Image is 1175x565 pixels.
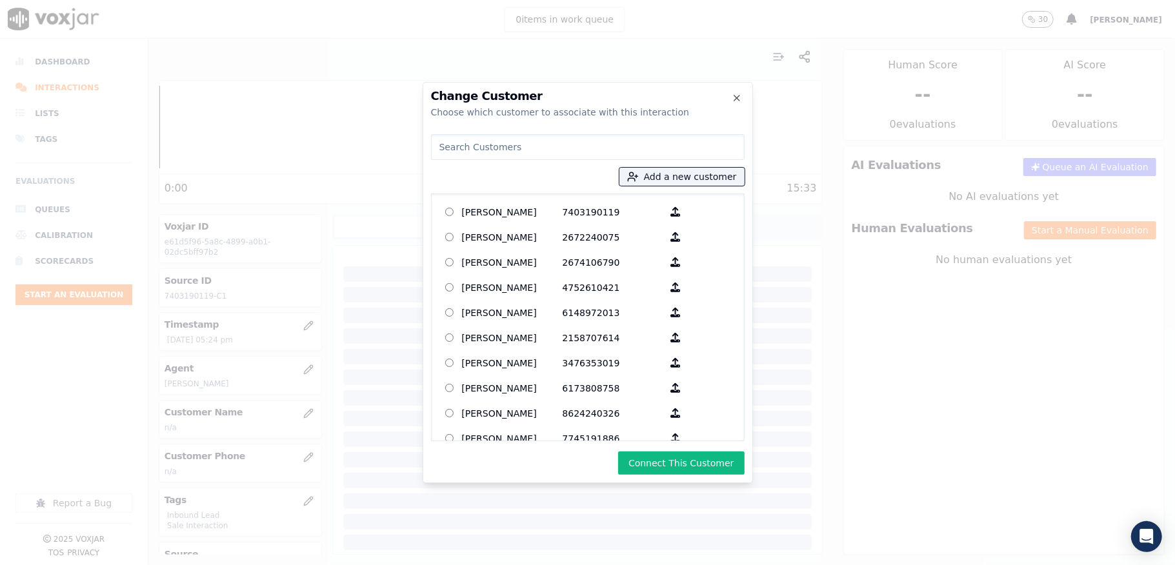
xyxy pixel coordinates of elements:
[445,258,454,266] input: [PERSON_NAME] 2674106790
[563,353,663,373] p: 3476353019
[663,353,688,373] button: [PERSON_NAME] 3476353019
[563,202,663,222] p: 7403190119
[1131,521,1162,552] div: Open Intercom Messenger
[663,227,688,247] button: [PERSON_NAME] 2672240075
[445,333,454,342] input: [PERSON_NAME] 2158707614
[445,308,454,317] input: [PERSON_NAME] 6148972013
[618,451,744,475] button: Connect This Customer
[563,252,663,272] p: 2674106790
[462,202,563,222] p: [PERSON_NAME]
[462,353,563,373] p: [PERSON_NAME]
[462,252,563,272] p: [PERSON_NAME]
[563,378,663,398] p: 6173808758
[563,328,663,348] p: 2158707614
[462,277,563,297] p: [PERSON_NAME]
[663,252,688,272] button: [PERSON_NAME] 2674106790
[663,378,688,398] button: [PERSON_NAME] 6173808758
[445,434,454,442] input: [PERSON_NAME] 7745191886
[462,378,563,398] p: [PERSON_NAME]
[619,168,745,186] button: Add a new customer
[445,409,454,417] input: [PERSON_NAME] 8624240326
[563,403,663,423] p: 8624240326
[663,403,688,423] button: [PERSON_NAME] 8624240326
[462,227,563,247] p: [PERSON_NAME]
[663,328,688,348] button: [PERSON_NAME] 2158707614
[445,233,454,241] input: [PERSON_NAME] 2672240075
[462,302,563,322] p: [PERSON_NAME]
[462,428,563,448] p: [PERSON_NAME]
[563,302,663,322] p: 6148972013
[563,277,663,297] p: 4752610421
[431,134,745,160] input: Search Customers
[663,277,688,297] button: [PERSON_NAME] 4752610421
[445,384,454,392] input: [PERSON_NAME] 6173808758
[462,328,563,348] p: [PERSON_NAME]
[563,428,663,448] p: 7745191886
[563,227,663,247] p: 2672240075
[663,428,688,448] button: [PERSON_NAME] 7745191886
[431,90,745,102] h2: Change Customer
[431,106,745,119] div: Choose which customer to associate with this interaction
[462,403,563,423] p: [PERSON_NAME]
[663,202,688,222] button: [PERSON_NAME] 7403190119
[445,283,454,292] input: [PERSON_NAME] 4752610421
[663,302,688,322] button: [PERSON_NAME] 6148972013
[445,359,454,367] input: [PERSON_NAME] 3476353019
[445,208,454,216] input: [PERSON_NAME] 7403190119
